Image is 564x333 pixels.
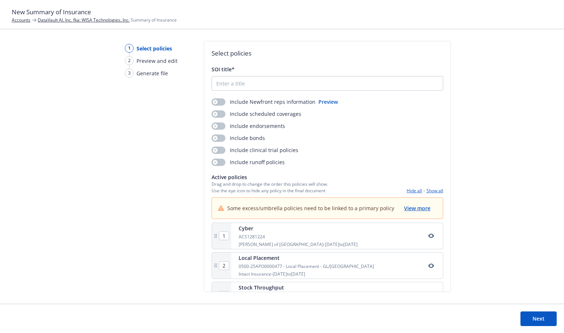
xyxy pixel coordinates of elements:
[137,69,168,77] span: Generate file
[212,282,443,309] div: Stock ThroughputFAL-6613Beazley Group-[DATE]to[DATE]
[212,98,315,106] div: Include Newfront reps information
[407,188,422,194] button: Hide all
[38,17,130,23] a: DataVault AI, Inc. fka: WISA Technologies, Inc.
[212,173,328,181] span: Active policies
[212,252,443,279] div: Local Placement0500-25APO0000477 - Local Placement - GL/[GEOGRAPHIC_DATA]Intact Insurance-[DATE]t...
[212,223,443,249] div: CyberACS1281224[PERSON_NAME] of [GEOGRAPHIC_DATA]-[DATE]to[DATE]
[407,188,443,194] div: -
[125,56,134,65] div: 2
[239,263,374,269] div: 0500-25APO0000477 - Local Placement - GL/[GEOGRAPHIC_DATA]
[212,122,285,130] div: Include endorsements
[212,49,443,58] h2: Select policies
[239,271,374,277] div: Intact Insurance - [DATE] to [DATE]
[212,66,235,73] span: SOI title*
[212,134,265,142] div: Include bonds
[137,45,172,52] span: Select policies
[212,181,328,193] span: Drag and drop to change the order this policies will show. Use the eye icon to hide any policy in...
[12,17,30,23] a: Accounts
[239,284,303,291] div: Stock Throughput
[403,204,431,213] button: View more
[212,158,285,166] div: Include runoff policies
[520,311,557,326] button: Next
[426,188,443,194] button: Show all
[212,110,301,118] div: Include scheduled coverages
[239,254,374,262] div: Local Placement
[137,57,178,65] span: Preview and edit
[212,76,443,90] input: Enter a title
[404,205,430,212] span: View more
[38,17,177,23] span: Summary of Insurance
[12,7,552,17] h1: New Summary of Insurance
[125,69,134,77] div: 3
[125,44,134,53] div: 1
[212,146,298,154] div: Include clinical trial policies
[239,224,358,232] div: Cyber
[318,98,338,106] button: Preview
[227,204,394,212] span: Some excess/umbrella policies need to be linked to a primary policy
[239,241,358,247] div: [PERSON_NAME] of [GEOGRAPHIC_DATA] - [DATE] to [DATE]
[239,234,358,240] div: ACS1281224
